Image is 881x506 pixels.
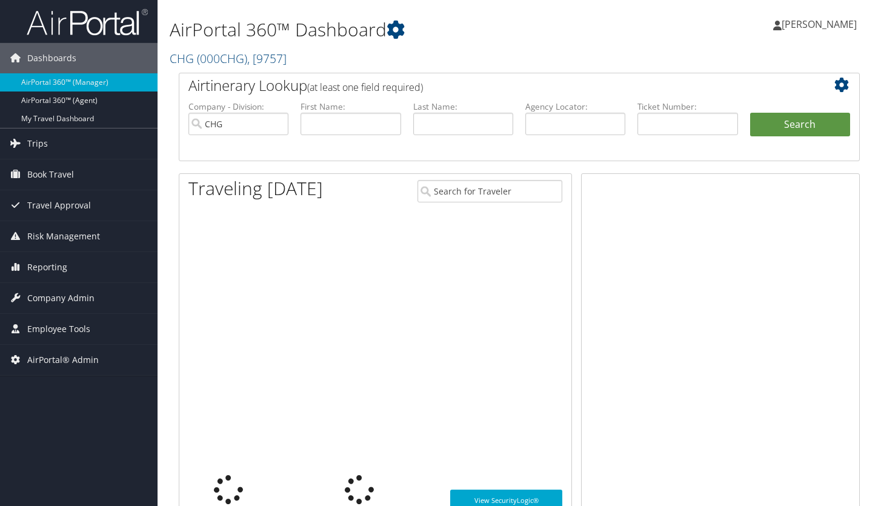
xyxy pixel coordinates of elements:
label: Ticket Number: [637,101,737,113]
h1: Traveling [DATE] [188,176,323,201]
label: Company - Division: [188,101,288,113]
span: Dashboards [27,43,76,73]
span: Risk Management [27,221,100,251]
span: Book Travel [27,159,74,190]
label: Last Name: [413,101,513,113]
a: [PERSON_NAME] [773,6,869,42]
h1: AirPortal 360™ Dashboard [170,17,636,42]
span: Trips [27,128,48,159]
img: airportal-logo.png [27,8,148,36]
button: Search [750,113,850,137]
span: , [ 9757 ] [247,50,287,67]
span: Company Admin [27,283,95,313]
span: [PERSON_NAME] [782,18,857,31]
span: ( 000CHG ) [197,50,247,67]
h2: Airtinerary Lookup [188,75,794,96]
span: AirPortal® Admin [27,345,99,375]
label: Agency Locator: [525,101,625,113]
a: CHG [170,50,287,67]
span: Employee Tools [27,314,90,344]
span: Travel Approval [27,190,91,221]
label: First Name: [301,101,401,113]
span: Reporting [27,252,67,282]
span: (at least one field required) [307,81,423,94]
input: Search for Traveler [417,180,563,202]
